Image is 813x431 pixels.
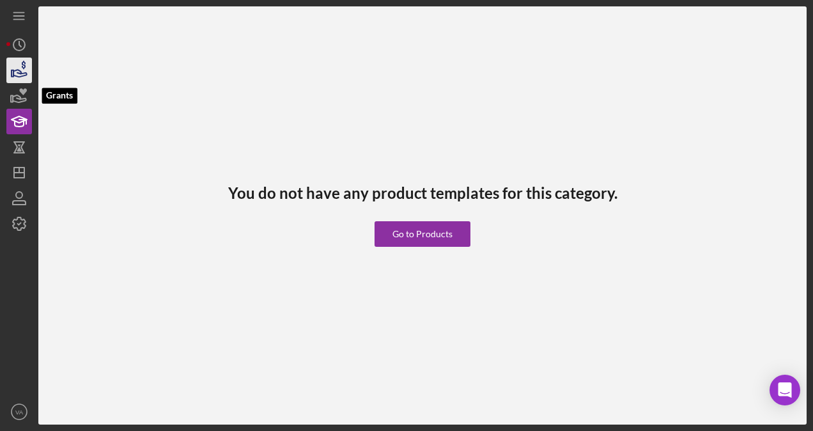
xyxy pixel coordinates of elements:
div: Go to Products [392,221,453,247]
button: VA [6,399,32,425]
div: Open Intercom Messenger [770,375,800,405]
button: Go to Products [375,221,470,247]
a: Go to Products [375,202,470,247]
h3: You do not have any product templates for this category. [228,184,617,202]
text: VA [15,409,24,416]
